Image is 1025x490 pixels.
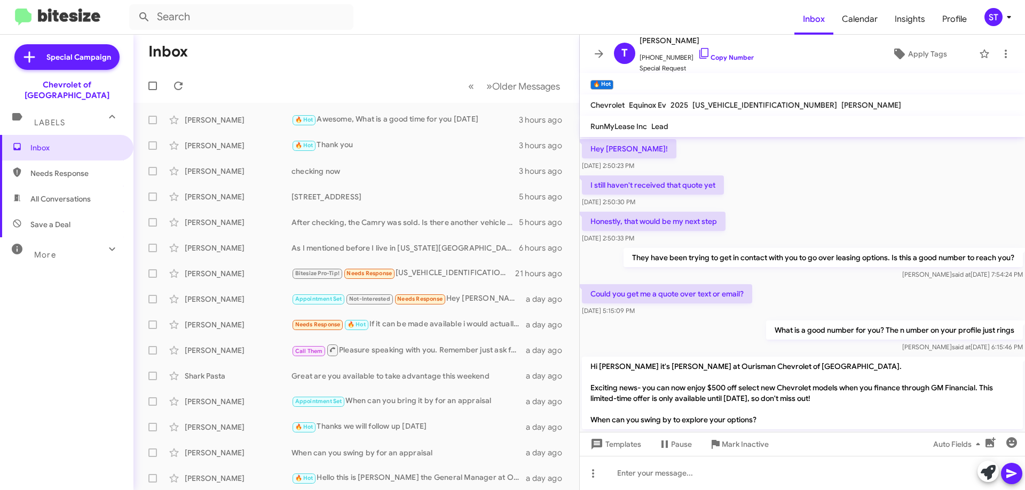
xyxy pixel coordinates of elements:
p: Could you get me a quote over text or email? [582,284,752,303]
span: [PERSON_NAME] [640,34,754,47]
button: ST [975,8,1013,26]
div: 3 hours ago [519,140,571,151]
span: « [468,79,474,93]
span: Bitesize Pro-Tip! [295,270,340,277]
div: Awesome, What is a good time for you [DATE] [291,114,519,126]
div: [PERSON_NAME] [185,447,291,458]
div: a day ago [526,319,571,330]
span: Chevrolet [590,100,625,110]
input: Search [129,4,353,30]
button: Mark Inactive [700,435,777,454]
small: 🔥 Hot [590,80,613,90]
span: Appointment Set [295,398,342,405]
div: a day ago [526,473,571,484]
span: Profile [934,4,975,35]
span: All Conversations [30,194,91,204]
div: [PERSON_NAME] [185,294,291,304]
p: I still haven't received that quote yet [582,175,724,195]
span: Needs Response [397,295,443,302]
div: [PERSON_NAME] [185,243,291,253]
p: What is a good number for you? The n umber on your profile just rings [766,320,1023,340]
span: Lead [651,122,668,131]
button: Next [480,75,566,97]
div: Hey [PERSON_NAME] - I am still waiting to hear from you! Should I reach out to someone else? [291,293,526,305]
span: Auto Fields [933,435,984,454]
span: 🔥 Hot [348,321,366,328]
span: Save a Deal [30,219,70,230]
span: Apply Tags [908,44,947,63]
a: Copy Number [698,53,754,61]
div: Great are you available to take advantage this weekend [291,371,526,381]
div: a day ago [526,294,571,304]
div: After checking, the Camry was sold. Is there another vehicle you would be interested in or would ... [291,217,519,228]
div: ST [984,8,1003,26]
div: a day ago [526,447,571,458]
div: 6 hours ago [519,243,571,253]
span: More [34,250,56,260]
span: Mark Inactive [722,435,769,454]
div: [PERSON_NAME] [185,319,291,330]
span: 🔥 Hot [295,423,313,430]
span: said at [952,343,971,351]
div: Shark Pasta [185,371,291,381]
span: RunMyLease Inc [590,122,647,131]
a: Special Campaign [14,44,120,70]
span: Pause [671,435,692,454]
span: 🔥 Hot [295,116,313,123]
nav: Page navigation example [462,75,566,97]
a: Calendar [833,4,886,35]
div: [US_VEHICLE_IDENTIFICATION_NUMBER] is my current vehicle VIN, I owe $46,990. If you can cover tha... [291,267,515,279]
div: 5 hours ago [519,191,571,202]
span: Special Request [640,63,754,74]
div: [PERSON_NAME] [185,166,291,176]
div: a day ago [526,396,571,407]
p: Honestly, that would be my next step [582,212,726,231]
div: [PERSON_NAME] [185,345,291,356]
div: a day ago [526,422,571,432]
span: Not-Interested [349,295,390,302]
p: Hey [PERSON_NAME]! [582,139,676,158]
div: [PERSON_NAME] [185,396,291,407]
span: [PERSON_NAME] [DATE] 7:54:24 PM [902,270,1023,278]
div: When can you bring it by for an appraisal [291,395,526,407]
span: Special Campaign [46,52,111,62]
span: 🔥 Hot [295,475,313,481]
span: » [486,79,492,93]
div: 5 hours ago [519,217,571,228]
button: Auto Fields [925,435,993,454]
p: They have been trying to get in contact with you to go over leasing options. Is this a good numbe... [624,248,1023,267]
div: 21 hours ago [515,268,571,279]
span: said at [952,270,971,278]
div: [PERSON_NAME] [185,140,291,151]
span: Call Them [295,348,323,355]
span: Needs Response [295,321,341,328]
div: [PERSON_NAME] [185,473,291,484]
div: As I mentioned before I live in [US_STATE][GEOGRAPHIC_DATA]. Please send me the updated pricing f... [291,243,519,253]
div: [PERSON_NAME] [185,422,291,432]
a: Insights [886,4,934,35]
span: [DATE] 2:50:23 PM [582,162,634,170]
span: Appointment Set [295,295,342,302]
div: 3 hours ago [519,115,571,125]
span: [DATE] 5:15:09 PM [582,307,635,315]
h1: Inbox [148,43,188,60]
span: Inbox [794,4,833,35]
div: Pleasure speaking with you. Remember just ask for [PERSON_NAME] when you arrive. [291,343,526,357]
span: [PERSON_NAME] [DATE] 6:15:46 PM [902,343,1023,351]
div: [PERSON_NAME] [185,191,291,202]
span: Equinox Ev [629,100,666,110]
span: [US_VEHICLE_IDENTIFICATION_NUMBER] [692,100,837,110]
div: [PERSON_NAME] [185,268,291,279]
span: T [621,45,628,62]
div: Thanks we will follow up [DATE] [291,421,526,433]
div: [PERSON_NAME] [185,115,291,125]
div: When can you swing by for an appraisal [291,447,526,458]
button: Pause [650,435,700,454]
span: Older Messages [492,81,560,92]
span: 2025 [671,100,688,110]
div: a day ago [526,371,571,381]
span: Needs Response [30,168,121,179]
div: If it can be made available i would actually prefer that [291,318,526,331]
